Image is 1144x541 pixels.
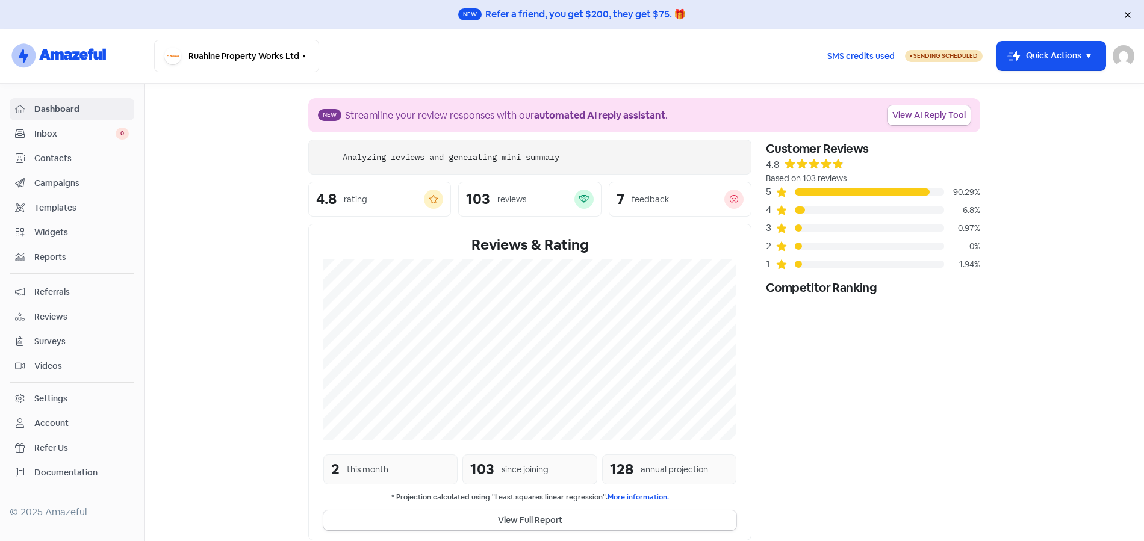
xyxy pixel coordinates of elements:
div: 7 [617,192,624,206]
a: More information. [608,492,669,502]
a: 103reviews [458,182,601,217]
div: 2 [331,459,340,480]
div: reviews [497,193,526,206]
span: Reports [34,251,129,264]
a: 7feedback [609,182,751,217]
div: Account [34,417,69,430]
span: Inbox [34,128,116,140]
div: 1.94% [944,258,980,271]
a: Widgets [10,221,134,244]
span: Campaigns [34,177,129,190]
div: 2 [766,239,776,253]
div: 1 [766,257,776,271]
span: 0 [116,128,129,140]
a: Templates [10,197,134,219]
div: feedback [632,193,669,206]
span: New [458,8,482,20]
div: 128 [610,459,633,480]
div: 90.29% [944,186,980,199]
a: Contacts [10,147,134,170]
div: Streamline your review responses with our . [345,108,668,123]
a: Account [10,412,134,434]
a: Inbox 0 [10,123,134,145]
div: since joining [502,463,549,476]
div: 4.8 [766,158,779,172]
button: Ruahine Property Works Ltd [154,40,319,72]
div: 0.97% [944,222,980,235]
span: Reviews [34,311,129,323]
button: View Full Report [323,510,736,530]
div: 6.8% [944,204,980,217]
span: Referrals [34,286,129,298]
a: Reviews [10,306,134,328]
a: Refer Us [10,437,134,459]
span: Widgets [34,226,129,239]
div: 4.8 [316,192,337,206]
button: Quick Actions [997,42,1105,70]
span: Videos [34,360,129,373]
span: SMS credits used [827,50,895,63]
div: 3 [766,221,776,235]
span: Dashboard [34,103,129,116]
div: Refer a friend, you get $200, they get $75. 🎁 [485,7,686,22]
div: Customer Reviews [766,140,980,158]
span: Sending Scheduled [913,52,978,60]
div: 5 [766,185,776,199]
a: Surveys [10,330,134,353]
div: annual projection [641,463,708,476]
img: User [1113,45,1134,67]
a: Sending Scheduled [905,49,983,63]
a: Reports [10,246,134,268]
span: Refer Us [34,442,129,454]
small: * Projection calculated using "Least squares linear regression". [323,492,736,503]
a: Settings [10,388,134,410]
div: Based on 103 reviews [766,172,980,185]
a: Campaigns [10,172,134,194]
div: 103 [466,192,490,206]
span: Documentation [34,466,129,479]
div: 0% [944,240,980,253]
a: Documentation [10,462,134,484]
a: Videos [10,355,134,377]
div: Settings [34,392,67,405]
div: this month [347,463,388,476]
div: © 2025 Amazeful [10,505,134,519]
div: Analyzing reviews and generating mini summary [343,151,559,164]
div: 4 [766,203,776,217]
a: 4.8rating [308,182,451,217]
div: Competitor Ranking [766,279,980,297]
div: rating [344,193,367,206]
div: Reviews & Rating [323,234,736,256]
span: Templates [34,202,129,214]
span: Contacts [34,152,129,165]
span: Surveys [34,335,129,348]
a: SMS credits used [817,49,905,61]
a: Referrals [10,281,134,303]
b: automated AI reply assistant [534,109,665,122]
a: Dashboard [10,98,134,120]
a: View AI Reply Tool [888,105,971,125]
span: New [318,109,341,121]
div: 103 [470,459,494,480]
